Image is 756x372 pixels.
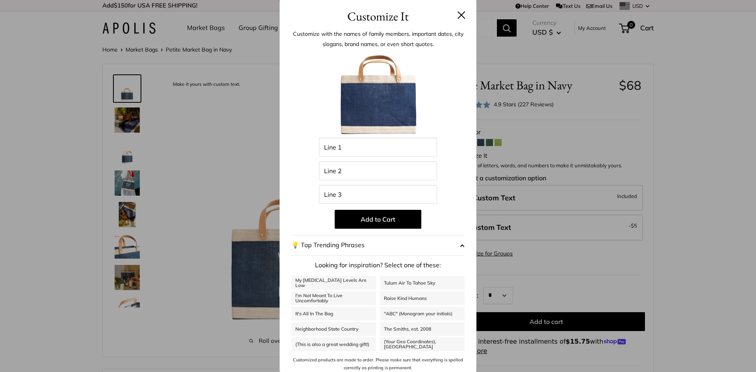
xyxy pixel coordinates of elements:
[380,337,465,351] a: (Your Geo Coordinates), [GEOGRAPHIC_DATA]
[6,342,84,366] iframe: Sign Up via Text for Offers
[380,307,465,320] a: "ABC" (Monogram your initials)
[380,276,465,290] a: Tulum Air To Tahoe Sky
[335,51,421,138] img: BlankForCustomizer_PMB_Navy.jpg
[291,291,376,305] a: I'm Not Meant To Live Uncomfortably
[291,235,465,255] button: 💡 Top Trending Phrases
[291,7,465,26] h3: Customize It
[291,337,376,351] a: (This is also a great wedding gift!)
[380,291,465,305] a: Raise Kind Humans
[291,307,376,320] a: It's All In The Bag
[380,322,465,336] a: The Smiths, est. 2008
[291,29,465,49] p: Customize with the names of family members, important dates, city slogans, brand names, or even s...
[291,259,465,271] p: Looking for inspiration? Select one of these:
[291,322,376,336] a: Neighborhood State Country
[335,210,421,229] button: Add to Cart
[291,356,465,372] p: Customized products are made to order. Please make sure that everything is spelled correctly as p...
[291,276,376,290] a: My [MEDICAL_DATA] Levels Are Low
